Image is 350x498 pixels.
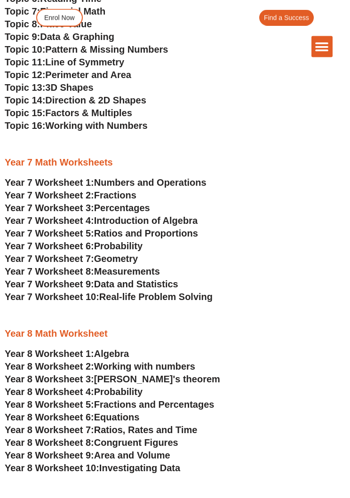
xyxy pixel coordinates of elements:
[94,267,160,277] span: Measurements
[94,362,195,372] span: Working with numbers
[5,95,146,106] a: Topic 14:Direction & 2D Shapes
[5,203,94,213] span: Year 7 Worksheet 3:
[5,279,94,290] span: Year 7 Worksheet 9:
[5,292,99,302] span: Year 7 Worksheet 10:
[5,387,143,397] a: Year 8 Worksheet 4:Probability
[5,121,148,131] a: Topic 16:Working with Numbers
[5,267,94,277] span: Year 7 Worksheet 8:
[94,254,138,264] span: Geometry
[5,229,94,239] span: Year 7 Worksheet 5:
[5,362,94,372] span: Year 8 Worksheet 2:
[5,292,213,302] a: Year 7 Worksheet 10:Real-life Problem Solving
[5,83,45,93] span: Topic 13:
[5,157,345,169] h3: Year 7 Math Worksheets
[5,400,94,410] span: Year 8 Worksheet 5:
[44,15,75,21] span: Enrol Now
[45,83,93,93] span: 3D Shapes
[94,438,178,448] span: Congruent Figures
[94,203,150,213] span: Percentages
[5,362,195,372] a: Year 8 Worksheet 2:Working with numbers
[36,9,83,27] a: Enrol Now
[5,95,45,106] span: Topic 14:
[94,374,220,385] span: [PERSON_NAME]'s theorem
[45,121,147,131] span: Working with Numbers
[5,400,214,410] a: Year 8 Worksheet 5:Fractions and Percentages
[5,463,180,474] a: Year 8 Worksheet 10:Investigating Data
[5,70,131,80] a: Topic 12:Perimeter and Area
[5,349,129,359] a: Year 8 Worksheet 1:Algebra
[94,451,170,461] span: Area and Volume
[5,241,143,252] a: Year 7 Worksheet 6:Probability
[5,412,94,423] span: Year 8 Worksheet 6:
[5,438,178,448] a: Year 8 Worksheet 8:Congruent Figures
[5,328,345,340] h3: Year 8 Math Worksheet
[5,190,136,201] a: Year 7 Worksheet 2:Fractions
[94,387,143,397] span: Probability
[5,121,45,131] span: Topic 16:
[5,70,45,80] span: Topic 12:
[5,425,94,435] span: Year 8 Worksheet 7:
[5,279,178,290] a: Year 7 Worksheet 9:Data and Statistics
[5,267,160,277] a: Year 7 Worksheet 8:Measurements
[5,374,94,385] span: Year 8 Worksheet 3:
[5,108,132,119] a: Topic 15:Factors & Multiples
[5,438,94,448] span: Year 8 Worksheet 8:
[5,108,45,119] span: Topic 15:
[5,349,94,359] span: Year 8 Worksheet 1:
[94,241,143,252] span: Probability
[94,349,129,359] span: Algebra
[5,229,198,239] a: Year 7 Worksheet 5:Ratios and Proportions
[5,216,94,226] span: Year 7 Worksheet 4:
[94,279,178,290] span: Data and Statistics
[94,412,140,423] span: Equations
[45,108,132,119] span: Factors & Multiples
[99,463,180,474] span: Investigating Data
[94,425,198,435] span: Ratios, Rates and Time
[94,216,198,226] span: Introduction of Algebra
[189,392,350,498] iframe: Chat Widget
[311,36,333,57] div: Menu Toggle
[5,463,99,474] span: Year 8 Worksheet 10:
[5,387,94,397] span: Year 8 Worksheet 4:
[94,400,215,410] span: Fractions and Percentages
[45,95,146,106] span: Direction & 2D Shapes
[94,190,136,201] span: Fractions
[94,178,207,188] span: Numbers and Operations
[5,83,94,93] a: Topic 13:3D Shapes
[5,203,150,213] a: Year 7 Worksheet 3:Percentages
[5,178,94,188] span: Year 7 Worksheet 1:
[5,425,197,435] a: Year 8 Worksheet 7:Ratios, Rates and Time
[264,15,309,21] span: Find a Success
[5,451,170,461] a: Year 8 Worksheet 9:Area and Volume
[5,178,207,188] a: Year 7 Worksheet 1:Numbers and Operations
[94,229,198,239] span: Ratios and Proportions
[5,254,94,264] span: Year 7 Worksheet 7:
[5,451,94,461] span: Year 8 Worksheet 9:
[5,254,138,264] a: Year 7 Worksheet 7:Geometry
[99,292,213,302] span: Real-life Problem Solving
[5,190,94,201] span: Year 7 Worksheet 2:
[5,374,220,385] a: Year 8 Worksheet 3:[PERSON_NAME]'s theorem
[5,216,198,226] a: Year 7 Worksheet 4:Introduction of Algebra
[5,241,94,252] span: Year 7 Worksheet 6:
[45,70,131,80] span: Perimeter and Area
[5,412,139,423] a: Year 8 Worksheet 6:Equations
[259,10,314,26] a: Find a Success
